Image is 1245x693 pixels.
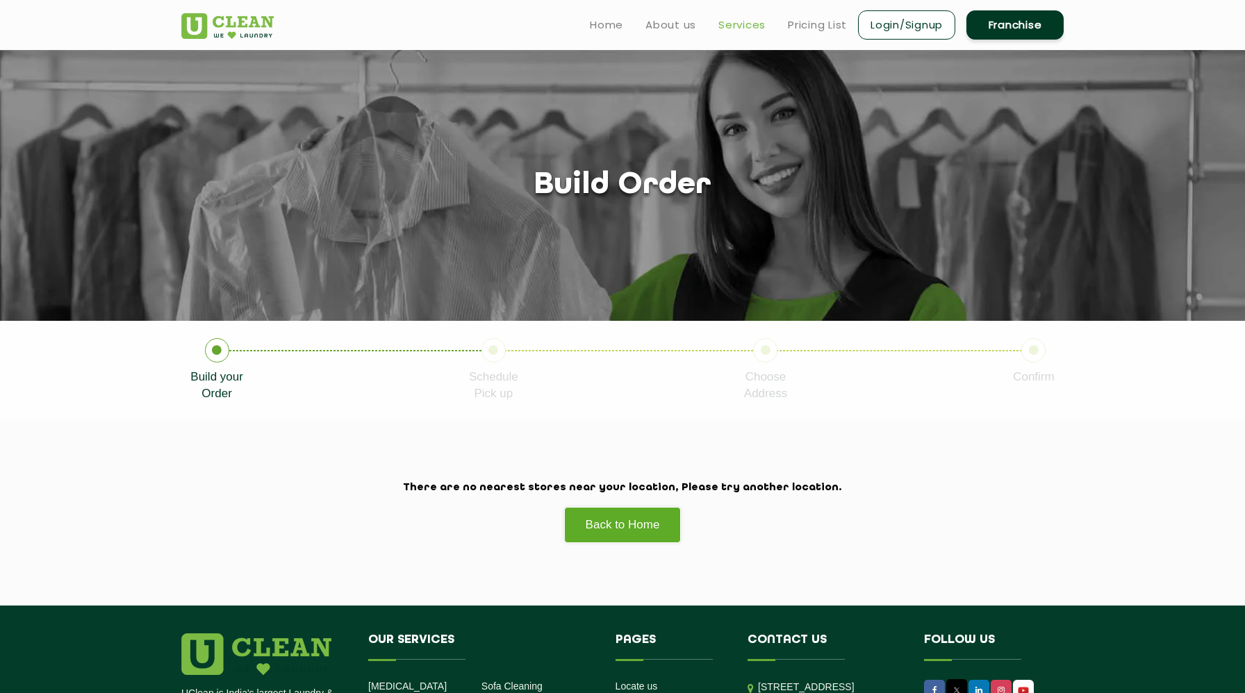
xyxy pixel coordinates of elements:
h1: Build order [534,168,711,203]
a: [MEDICAL_DATA] [368,681,447,692]
h2: There are no nearest stores near your location, Please try another location. [181,482,1064,494]
p: Confirm [1013,369,1055,385]
a: Pricing List [788,17,847,33]
a: Services [718,17,766,33]
img: logo.png [181,633,331,675]
p: Build your Order [190,369,243,402]
a: Home [590,17,623,33]
a: About us [645,17,696,33]
a: Franchise [966,10,1064,40]
h4: Contact us [748,633,903,660]
a: Login/Signup [858,10,955,40]
h4: Pages [616,633,727,660]
img: UClean Laundry and Dry Cleaning [181,13,274,39]
h4: Follow us [924,633,1046,660]
a: Locate us [616,681,658,692]
p: Schedule Pick up [469,369,518,402]
a: Back to Home [564,507,682,543]
h4: Our Services [368,633,595,660]
p: Choose Address [744,369,787,402]
a: Sofa Cleaning [481,681,543,692]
